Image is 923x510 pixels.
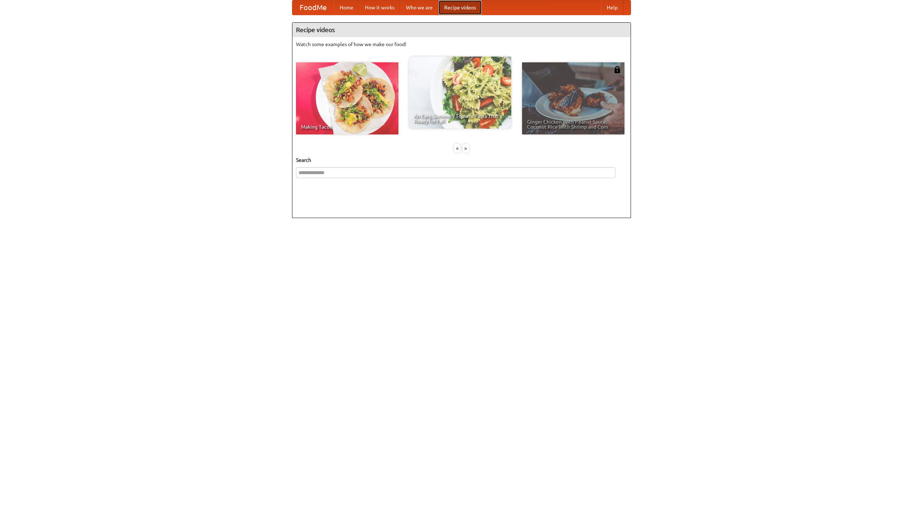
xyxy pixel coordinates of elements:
h5: Search [296,156,627,164]
a: FoodMe [292,0,334,15]
a: Making Tacos [296,62,398,134]
p: Watch some examples of how we make our food! [296,41,627,48]
a: Help [601,0,623,15]
a: How it works [359,0,400,15]
div: « [454,144,460,153]
img: 483408.png [614,66,621,73]
a: Who we are [400,0,438,15]
h4: Recipe videos [292,23,631,37]
a: Recipe videos [438,0,482,15]
a: Home [334,0,359,15]
span: An Easy, Summery Tomato Pasta That's Ready for Fall [414,114,506,124]
span: Making Tacos [301,124,393,129]
a: An Easy, Summery Tomato Pasta That's Ready for Fall [409,57,511,129]
div: » [463,144,469,153]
